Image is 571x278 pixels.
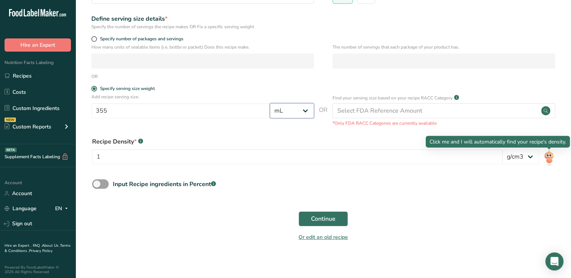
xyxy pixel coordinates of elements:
a: Terms & Conditions . [5,243,71,254]
img: ai-bot.1dcbe71.gif [543,149,554,166]
a: Privacy Policy [29,248,52,254]
div: Input Recipe ingredients in Percent [113,180,216,189]
a: FAQ . [33,243,42,248]
input: Type your serving size here [91,103,270,118]
span: Continue [311,214,336,223]
div: Custom Reports [5,123,51,131]
p: *Only FDA RACC Categories are currently available [332,120,555,127]
button: Continue [299,211,348,226]
div: EN [55,204,71,213]
div: BETA [5,148,17,152]
div: Select FDA Reference Amount [337,106,422,115]
div: Recipe Density [92,137,502,146]
div: NEW [5,118,16,122]
p: Find your serving size based on your recipe RACC Category [332,95,452,101]
p: How many units of sealable items (i.e. bottle or packet) Does this recipe make. [91,44,314,50]
p: Click me and I will automatically find your recipe's density. [429,138,566,146]
p: Add recipe serving size. [91,93,314,100]
div: Powered By FoodLabelMaker © 2025 All Rights Reserved [5,265,71,274]
a: Or edit an old recipe [299,234,348,241]
button: Hire an Expert [5,38,71,52]
span: OR [319,105,328,127]
span: Specify number of packages and servings [97,36,183,42]
div: Specify the number of servings the recipe makes OR Fix a specific serving weight [91,23,314,30]
a: Language [5,202,37,215]
div: Specify serving size weight [100,86,155,92]
div: Open Intercom Messenger [545,252,563,270]
div: Define serving size details [91,14,314,23]
p: The number of servings that each package of your product has. [332,44,555,50]
a: Hire an Expert . [5,243,31,248]
a: About Us . [42,243,60,248]
div: OR [91,73,98,80]
input: Type your density here [92,149,502,164]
